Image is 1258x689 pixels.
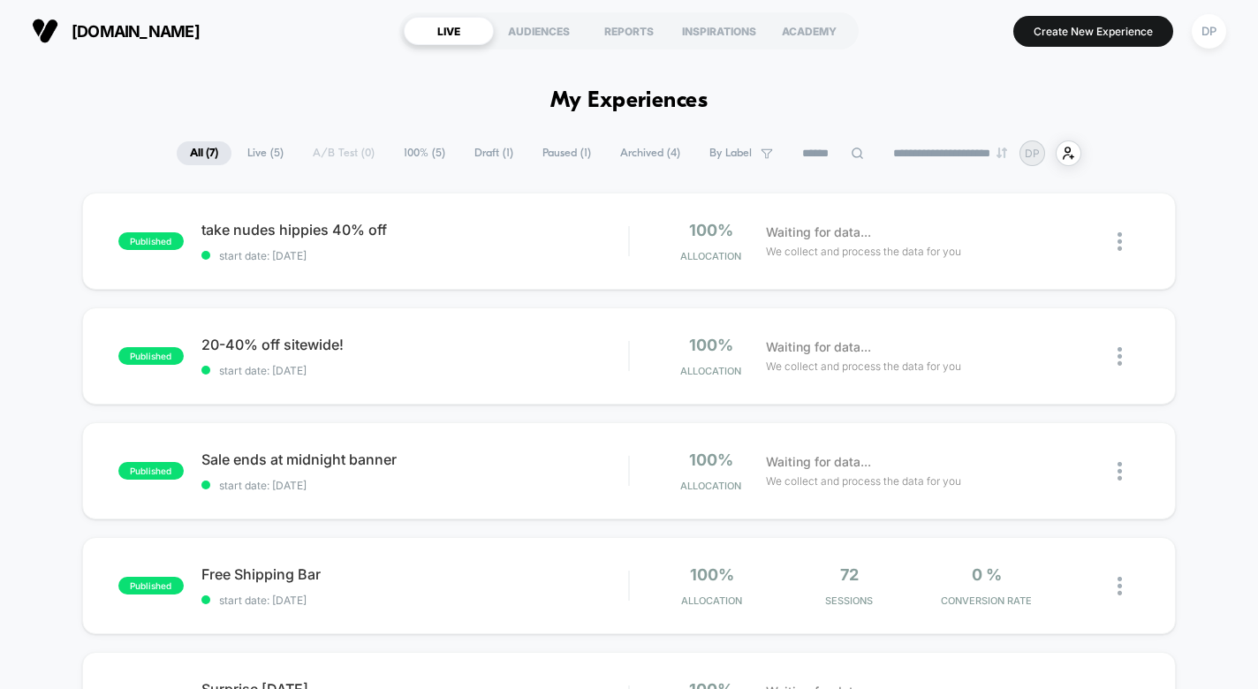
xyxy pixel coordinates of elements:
span: Draft ( 1 ) [461,141,527,165]
span: 0 % [972,565,1002,584]
button: DP [1186,13,1231,49]
span: published [118,347,184,365]
span: 100% [689,336,733,354]
button: [DOMAIN_NAME] [27,17,205,45]
span: We collect and process the data for you [766,358,961,375]
span: We collect and process the data for you [766,473,961,489]
span: Allocation [680,480,741,492]
span: 100% [689,450,733,469]
span: Free Shipping Bar [201,565,629,583]
span: start date: [DATE] [201,249,629,262]
span: We collect and process the data for you [766,243,961,260]
span: CONVERSION RATE [922,594,1051,607]
span: published [118,462,184,480]
span: [DOMAIN_NAME] [72,22,200,41]
span: Archived ( 4 ) [607,141,693,165]
span: Live ( 5 ) [234,141,297,165]
span: Waiting for data... [766,223,871,242]
img: close [1118,462,1122,481]
img: end [997,148,1007,158]
img: Visually logo [32,18,58,44]
span: take nudes hippies 40% off [201,221,629,238]
span: 20-40% off sitewide! [201,336,629,353]
span: Allocation [681,594,742,607]
span: start date: [DATE] [201,479,629,492]
span: start date: [DATE] [201,594,629,607]
span: 72 [840,565,859,584]
p: DP [1025,147,1040,160]
img: close [1118,232,1122,251]
button: Create New Experience [1013,16,1173,47]
span: Waiting for data... [766,452,871,472]
div: DP [1192,14,1226,49]
div: AUDIENCES [494,17,584,45]
div: INSPIRATIONS [674,17,764,45]
span: By Label [709,147,752,160]
span: Paused ( 1 ) [529,141,604,165]
span: start date: [DATE] [201,364,629,377]
span: Sessions [784,594,913,607]
img: close [1118,347,1122,366]
span: 100% [690,565,734,584]
div: LIVE [404,17,494,45]
span: All ( 7 ) [177,141,231,165]
span: published [118,577,184,594]
span: Allocation [680,250,741,262]
img: close [1118,577,1122,595]
div: REPORTS [584,17,674,45]
span: Waiting for data... [766,337,871,357]
span: Allocation [680,365,741,377]
span: published [118,232,184,250]
h1: My Experiences [550,88,709,114]
span: Sale ends at midnight banner [201,450,629,468]
span: 100% [689,221,733,239]
div: ACADEMY [764,17,854,45]
span: 100% ( 5 ) [390,141,458,165]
